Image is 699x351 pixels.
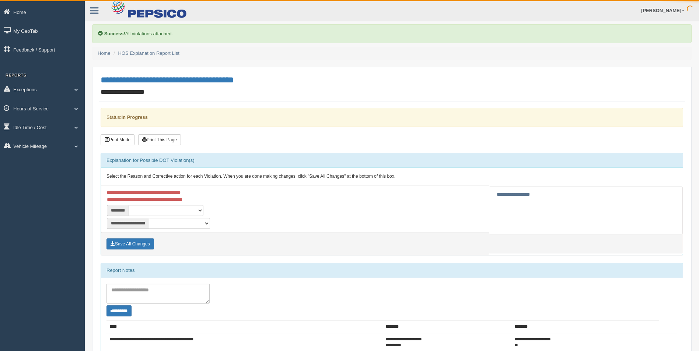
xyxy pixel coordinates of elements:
[121,114,148,120] strong: In Progress
[106,305,132,316] button: Change Filter Options
[101,263,683,278] div: Report Notes
[101,108,683,127] div: Status:
[101,134,134,145] button: Print Mode
[101,168,683,185] div: Select the Reason and Corrective action for each Violation. When you are done making changes, cli...
[118,50,179,56] a: HOS Explanation Report List
[138,134,181,145] button: Print This Page
[104,31,125,36] b: Success!
[101,153,683,168] div: Explanation for Possible DOT Violation(s)
[106,238,154,249] button: Save
[98,50,111,56] a: Home
[92,24,692,43] div: All violations attached.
